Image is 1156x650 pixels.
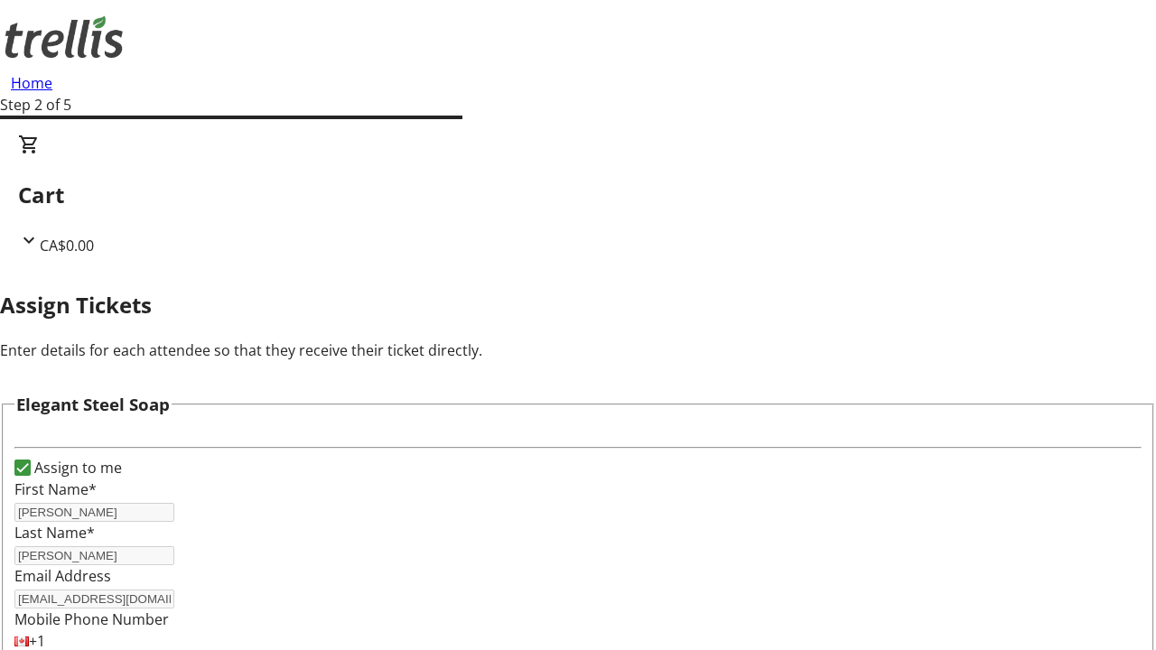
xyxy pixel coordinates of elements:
label: Mobile Phone Number [14,609,169,629]
label: Email Address [14,566,111,586]
label: First Name* [14,479,97,499]
label: Last Name* [14,523,95,543]
label: Assign to me [31,457,122,478]
h2: Cart [18,179,1138,211]
span: CA$0.00 [40,236,94,255]
div: CartCA$0.00 [18,134,1138,256]
h3: Elegant Steel Soap [16,392,170,417]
